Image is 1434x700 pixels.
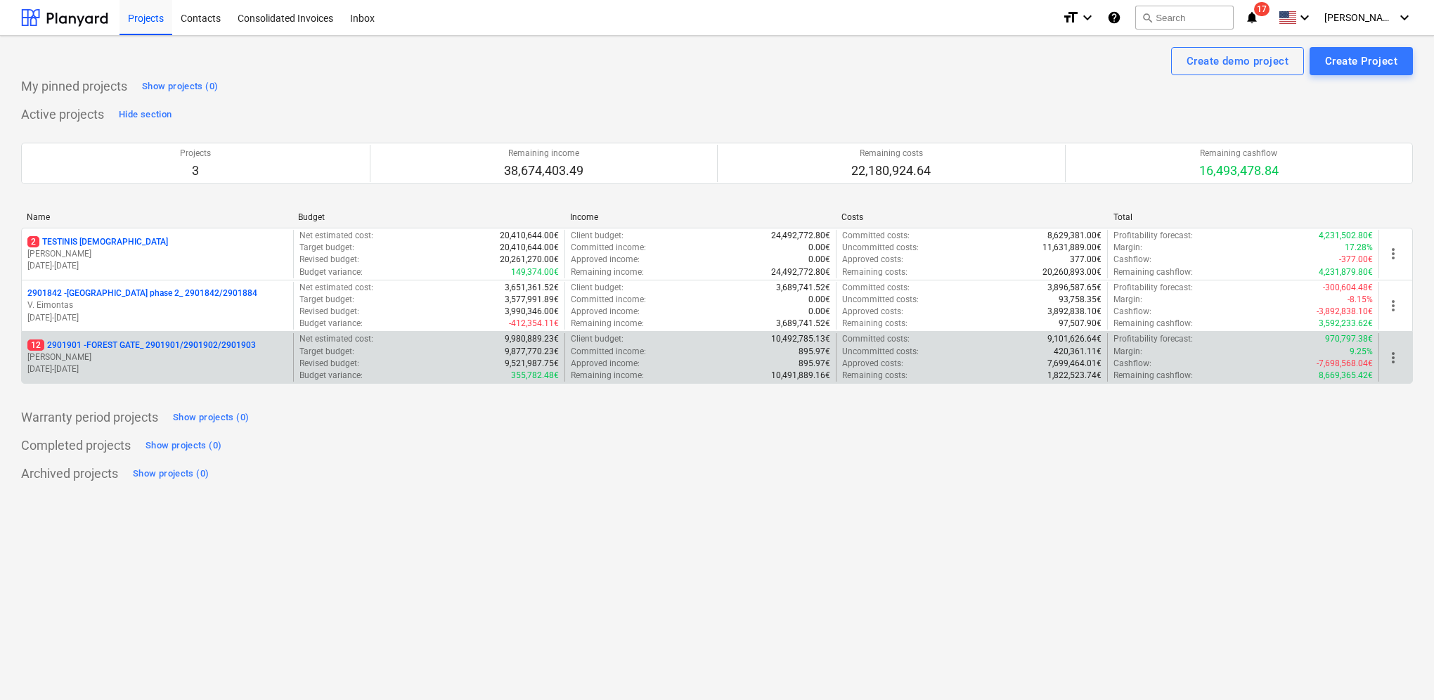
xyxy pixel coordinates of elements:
iframe: Chat Widget [1364,633,1434,700]
button: Create demo project [1171,47,1304,75]
p: 895.97€ [799,358,830,370]
button: Show projects (0) [138,75,221,98]
p: 0.00€ [808,242,830,254]
p: Remaining costs [851,148,931,160]
p: Margin : [1113,294,1142,306]
i: Knowledge base [1107,9,1121,26]
span: more_vert [1385,245,1402,262]
p: 20,261,270.00€ [500,254,559,266]
span: search [1142,12,1153,23]
p: 8,669,365.42€ [1319,370,1373,382]
p: 149,374.00€ [511,266,559,278]
p: 4,231,879.80€ [1319,266,1373,278]
p: 20,410,644.00€ [500,242,559,254]
div: Create demo project [1187,52,1288,70]
p: Committed income : [571,242,646,254]
p: Approved income : [571,306,640,318]
p: -377.00€ [1339,254,1373,266]
p: 377.00€ [1070,254,1102,266]
div: Hide section [119,107,172,123]
p: Approved income : [571,358,640,370]
p: Net estimated cost : [299,333,373,345]
p: 38,674,403.49 [504,162,583,179]
p: Remaining costs : [842,318,907,330]
p: Client budget : [571,230,624,242]
p: Budget variance : [299,318,363,330]
p: 895.97€ [799,346,830,358]
p: Remaining cashflow : [1113,318,1193,330]
p: Approved costs : [842,306,903,318]
p: 97,507.90€ [1059,318,1102,330]
p: Budget variance : [299,266,363,278]
p: 7,699,464.01€ [1047,358,1102,370]
p: 3,896,587.65€ [1047,282,1102,294]
p: 16,493,478.84 [1199,162,1279,179]
p: Cashflow : [1113,358,1151,370]
p: Committed costs : [842,230,910,242]
span: 17 [1254,2,1270,16]
p: -300,604.48€ [1323,282,1373,294]
p: 10,491,889.16€ [771,370,830,382]
i: format_size [1062,9,1079,26]
p: 17.28% [1345,242,1373,254]
p: Uncommitted costs : [842,346,919,358]
p: Remaining income : [571,370,644,382]
p: 970,797.38€ [1325,333,1373,345]
p: 24,492,772.80€ [771,266,830,278]
div: Budget [298,212,558,222]
p: -8.15% [1348,294,1373,306]
p: Approved costs : [842,254,903,266]
p: Margin : [1113,242,1142,254]
p: Net estimated cost : [299,282,373,294]
p: 20,410,644.00€ [500,230,559,242]
div: Income [570,212,830,222]
p: Remaining income : [571,266,644,278]
button: Hide section [115,103,175,126]
p: -412,354.11€ [509,318,559,330]
p: 2901901 - FOREST GATE_ 2901901/2901902/2901903 [27,339,256,351]
p: 9,101,626.64€ [1047,333,1102,345]
p: [PERSON_NAME] [27,248,288,260]
div: 2901842 -[GEOGRAPHIC_DATA] phase 2_ 2901842/2901884V. Eimontas[DATE]-[DATE] [27,287,288,323]
p: -3,892,838.10€ [1317,306,1373,318]
p: Committed income : [571,294,646,306]
i: keyboard_arrow_down [1296,9,1313,26]
p: Archived projects [21,465,118,482]
p: 1,822,523.74€ [1047,370,1102,382]
p: 0.00€ [808,254,830,266]
div: Costs [841,212,1102,222]
p: Remaining income : [571,318,644,330]
div: Create Project [1325,52,1397,70]
p: 20,260,893.00€ [1042,266,1102,278]
p: 2901842 - [GEOGRAPHIC_DATA] phase 2_ 2901842/2901884 [27,287,257,299]
p: 9,877,770.23€ [505,346,559,358]
button: Show projects (0) [129,462,212,485]
div: Show projects (0) [133,466,209,482]
p: Budget variance : [299,370,363,382]
p: Uncommitted costs : [842,242,919,254]
p: 420,361.11€ [1054,346,1102,358]
p: Profitability forecast : [1113,230,1193,242]
p: Projects [180,148,211,160]
p: 3,592,233.62€ [1319,318,1373,330]
div: 2TESTINIS [DEMOGRAPHIC_DATA][PERSON_NAME][DATE]-[DATE] [27,236,288,272]
p: V. Eimontas [27,299,288,311]
p: 9,980,889.23€ [505,333,559,345]
p: [DATE] - [DATE] [27,312,288,324]
p: Profitability forecast : [1113,282,1193,294]
p: Client budget : [571,333,624,345]
p: 3,689,741.52€ [776,282,830,294]
p: Uncommitted costs : [842,294,919,306]
p: 3,577,991.89€ [505,294,559,306]
p: 3,892,838.10€ [1047,306,1102,318]
p: Remaining income [504,148,583,160]
p: Active projects [21,106,104,123]
p: 3,651,361.52€ [505,282,559,294]
i: notifications [1245,9,1259,26]
p: 0.00€ [808,306,830,318]
p: Committed costs : [842,333,910,345]
p: [DATE] - [DATE] [27,260,288,272]
p: Cashflow : [1113,254,1151,266]
span: 12 [27,339,44,351]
